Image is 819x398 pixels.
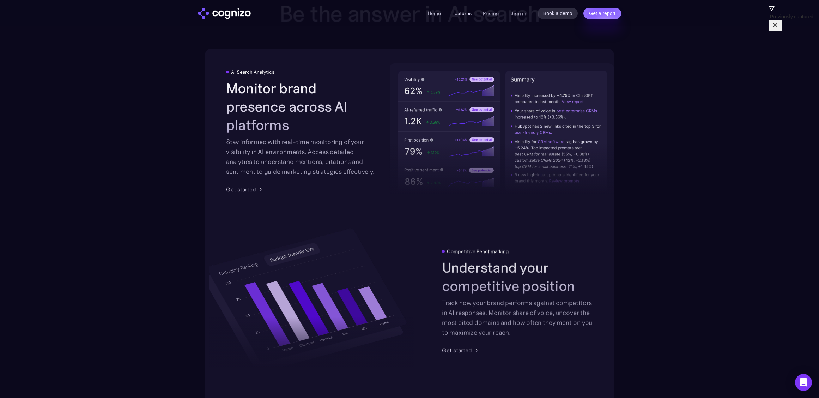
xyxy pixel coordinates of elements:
img: cognizo logo [198,8,251,19]
a: Book a demo [538,8,578,19]
a: Sign in [510,9,526,18]
a: Get started [226,185,265,194]
a: Pricing [483,10,499,17]
h2: Be the answer in AI search [269,1,551,26]
a: Get a report [583,8,621,19]
a: Features [452,10,472,17]
div: Track how your brand performs against competitors in AI responses. Monitor share of voice, uncove... [442,298,593,338]
a: Home [428,10,441,17]
a: Get started [442,346,480,355]
div: Open Intercom Messenger [795,374,812,391]
img: AI visibility metrics performance insights [390,63,615,200]
div: AI Search Analytics [231,69,274,75]
div: Stay informed with real-time monitoring of your visibility in AI environments. Access detailed an... [226,137,377,177]
a: home [198,8,251,19]
div: Get started [226,185,256,194]
div: Competitive Benchmarking [447,249,509,254]
div: Get started [442,346,472,355]
h2: Understand your competitive position [442,259,593,295]
h2: Monitor brand presence across AI platforms [226,79,377,134]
